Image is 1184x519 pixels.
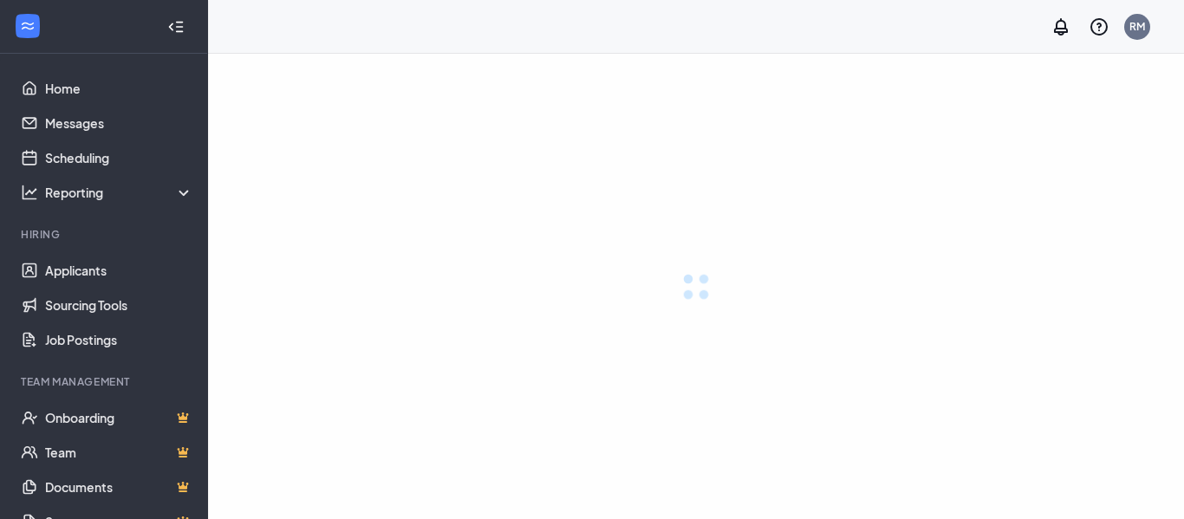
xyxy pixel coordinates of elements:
[45,71,193,106] a: Home
[1129,19,1145,34] div: RM
[21,227,190,242] div: Hiring
[45,470,193,504] a: DocumentsCrown
[45,288,193,322] a: Sourcing Tools
[45,140,193,175] a: Scheduling
[19,17,36,35] svg: WorkstreamLogo
[167,18,185,36] svg: Collapse
[21,374,190,389] div: Team Management
[1089,16,1109,37] svg: QuestionInfo
[45,253,193,288] a: Applicants
[45,106,193,140] a: Messages
[45,400,193,435] a: OnboardingCrown
[45,435,193,470] a: TeamCrown
[45,322,193,357] a: Job Postings
[21,184,38,201] svg: Analysis
[1051,16,1071,37] svg: Notifications
[45,184,194,201] div: Reporting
